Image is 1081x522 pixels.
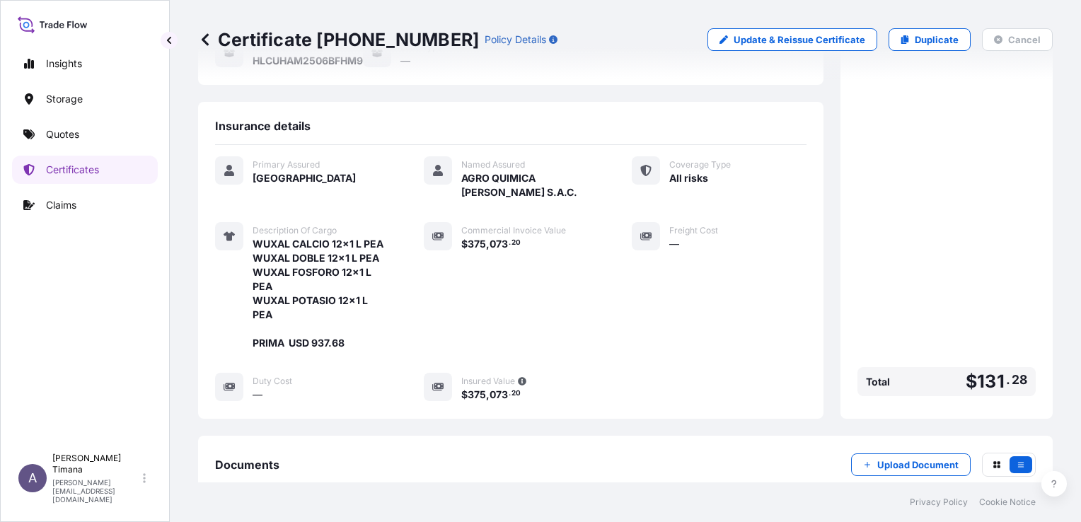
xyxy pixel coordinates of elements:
[669,171,708,185] span: All risks
[1006,376,1010,384] span: .
[509,240,511,245] span: .
[253,237,390,350] span: WUXAL CALCIO 12x1 L PEA WUXAL DOBLE 12x1 L PEA WUXAL FOSFORO 12x1 L PEA WUXAL POTASIO 12x1 L PEA ...
[915,33,959,47] p: Duplicate
[52,478,140,504] p: [PERSON_NAME][EMAIL_ADDRESS][DOMAIN_NAME]
[979,497,1036,508] a: Cookie Notice
[461,171,599,199] span: AGRO QUIMICA [PERSON_NAME] S.A.C.
[52,453,140,475] p: [PERSON_NAME] Timana
[46,92,83,106] p: Storage
[253,159,320,170] span: Primary Assured
[511,391,521,396] span: 20
[486,390,490,400] span: ,
[509,391,511,396] span: .
[486,239,490,249] span: ,
[12,156,158,184] a: Certificates
[253,376,292,387] span: Duty Cost
[12,191,158,219] a: Claims
[490,390,508,400] span: 073
[982,28,1053,51] button: Cancel
[215,458,279,472] span: Documents
[707,28,877,51] a: Update & Reissue Certificate
[198,28,479,51] p: Certificate [PHONE_NUMBER]
[669,159,731,170] span: Coverage Type
[669,225,718,236] span: Freight Cost
[468,239,486,249] span: 375
[12,50,158,78] a: Insights
[1008,33,1041,47] p: Cancel
[46,198,76,212] p: Claims
[46,57,82,71] p: Insights
[490,239,508,249] span: 073
[468,390,486,400] span: 375
[461,390,468,400] span: $
[966,373,977,390] span: $
[851,453,971,476] button: Upload Document
[866,375,890,389] span: Total
[28,471,37,485] span: A
[215,119,311,133] span: Insurance details
[253,388,262,402] span: —
[12,120,158,149] a: Quotes
[461,159,525,170] span: Named Assured
[253,225,337,236] span: Description Of Cargo
[910,497,968,508] a: Privacy Policy
[12,85,158,113] a: Storage
[669,237,679,251] span: —
[877,458,959,472] p: Upload Document
[977,373,1005,390] span: 131
[485,33,546,47] p: Policy Details
[253,171,356,185] span: [GEOGRAPHIC_DATA]
[1012,376,1027,384] span: 28
[461,376,515,387] span: Insured Value
[461,239,468,249] span: $
[46,163,99,177] p: Certificates
[511,240,521,245] span: 20
[734,33,865,47] p: Update & Reissue Certificate
[46,127,79,141] p: Quotes
[889,28,971,51] a: Duplicate
[461,225,566,236] span: Commercial Invoice Value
